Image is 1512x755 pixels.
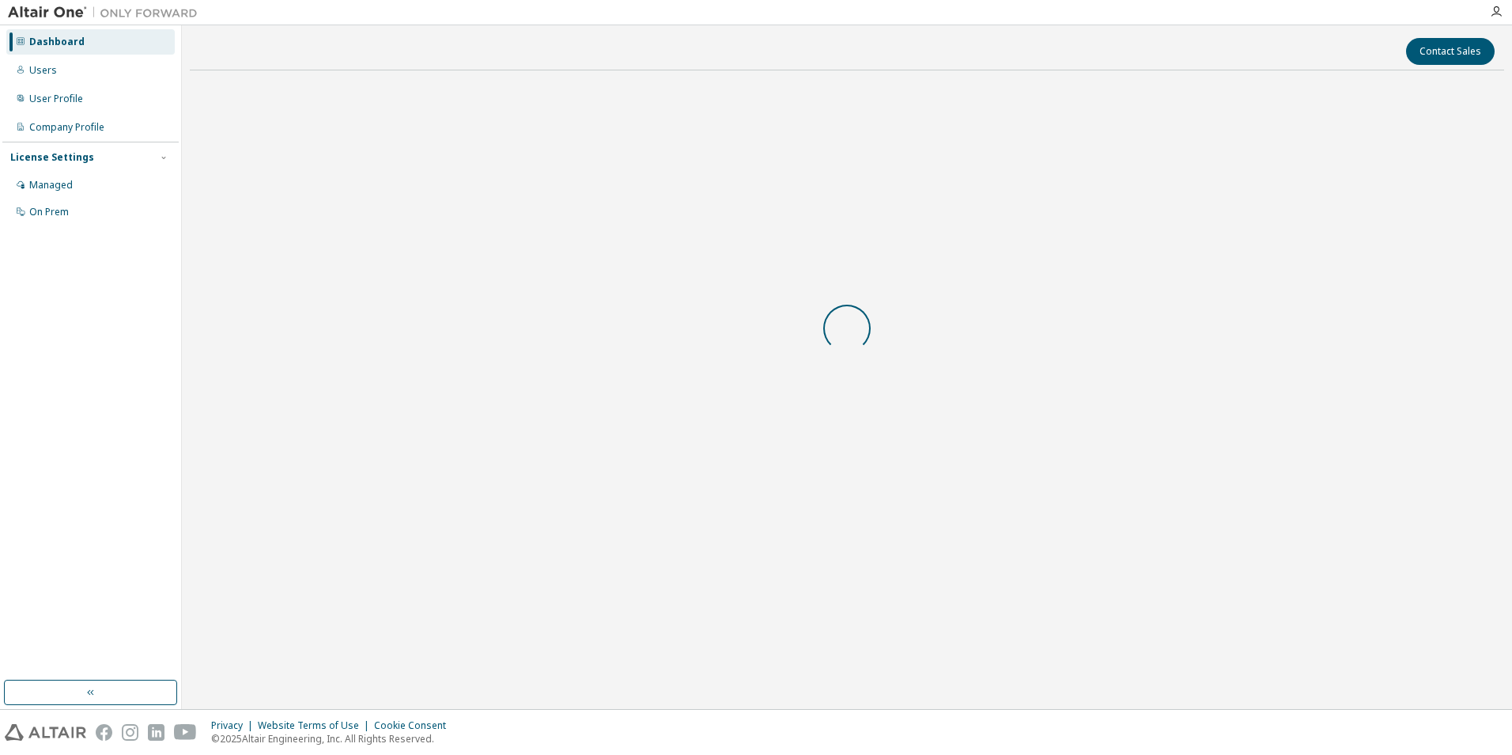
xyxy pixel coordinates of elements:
[29,36,85,48] div: Dashboard
[10,151,94,164] div: License Settings
[122,724,138,741] img: instagram.svg
[5,724,86,741] img: altair_logo.svg
[29,121,104,134] div: Company Profile
[29,93,83,105] div: User Profile
[8,5,206,21] img: Altair One
[148,724,164,741] img: linkedin.svg
[211,719,258,732] div: Privacy
[174,724,197,741] img: youtube.svg
[29,206,69,218] div: On Prem
[29,179,73,192] div: Managed
[374,719,455,732] div: Cookie Consent
[211,732,455,746] p: © 2025 Altair Engineering, Inc. All Rights Reserved.
[96,724,112,741] img: facebook.svg
[29,64,57,77] div: Users
[1406,38,1495,65] button: Contact Sales
[258,719,374,732] div: Website Terms of Use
